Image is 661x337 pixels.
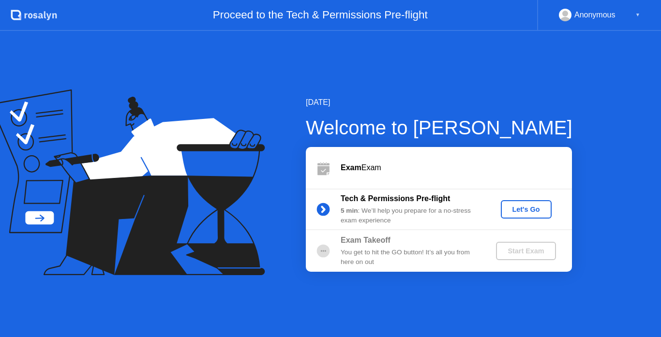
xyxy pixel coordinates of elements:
[500,247,552,255] div: Start Exam
[496,242,556,260] button: Start Exam
[501,200,552,219] button: Let's Go
[306,97,572,108] div: [DATE]
[341,236,391,244] b: Exam Takeoff
[341,162,572,174] div: Exam
[341,207,358,214] b: 5 min
[341,194,450,203] b: Tech & Permissions Pre-flight
[341,248,480,267] div: You get to hit the GO button! It’s all you from here on out
[341,206,480,226] div: : We’ll help you prepare for a no-stress exam experience
[635,9,640,21] div: ▼
[306,113,572,142] div: Welcome to [PERSON_NAME]
[574,9,616,21] div: Anonymous
[505,205,548,213] div: Let's Go
[341,163,361,172] b: Exam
